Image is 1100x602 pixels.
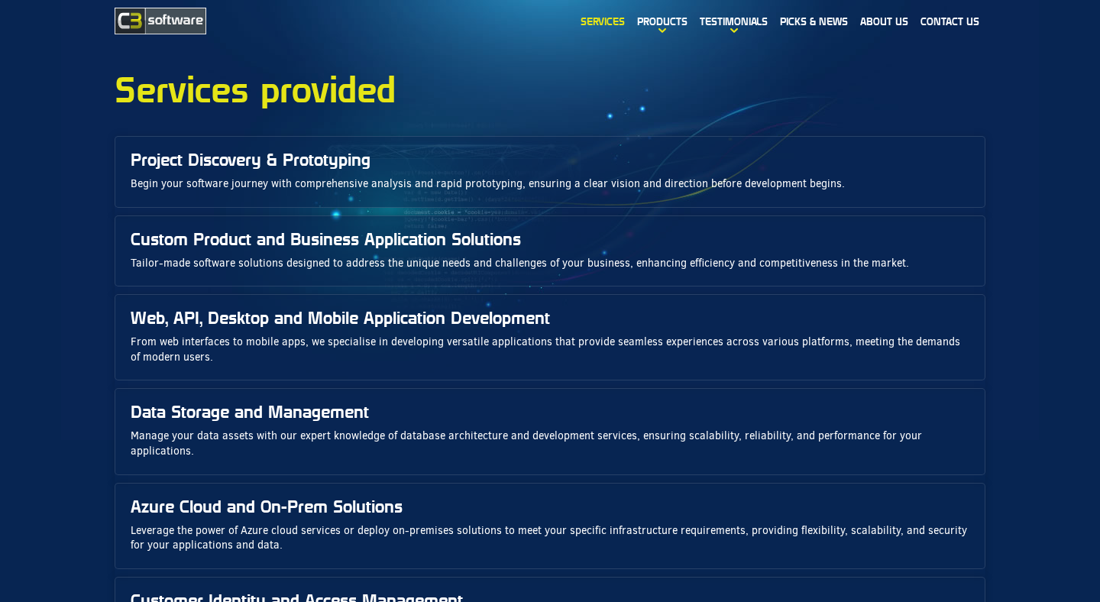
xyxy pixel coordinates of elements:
a: Contact Us [914,4,985,39]
h3: Web, API, Desktop and Mobile Application Development [131,309,969,327]
h3: Custom Product and Business Application Solutions [131,230,969,248]
p: Manage your data assets with our expert knowledge of database architecture and development servic... [131,429,969,458]
h3: Project Discovery & Prototyping [131,150,969,169]
a: Testimonials [694,4,774,39]
img: C3 Software [115,8,206,34]
a: Services [574,4,631,39]
h1: Services provided [115,73,985,105]
h3: Data Storage and Management [131,403,969,421]
h3: Azure Cloud and On-Prem Solutions [131,497,969,516]
p: Tailor-made software solutions designed to address the unique needs and challenges of your busine... [131,256,969,271]
a: Products [631,4,694,39]
a: Picks & News [774,4,854,39]
a: About us [854,4,914,39]
p: Begin your software journey with comprehensive analysis and rapid prototyping, ensuring a clear v... [131,176,969,192]
p: From web interfaces to mobile apps, we specialise in developing versatile applications that provi... [131,335,969,364]
p: Leverage the power of Azure cloud services or deploy on-premises solutions to meet your specific ... [131,523,969,553]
